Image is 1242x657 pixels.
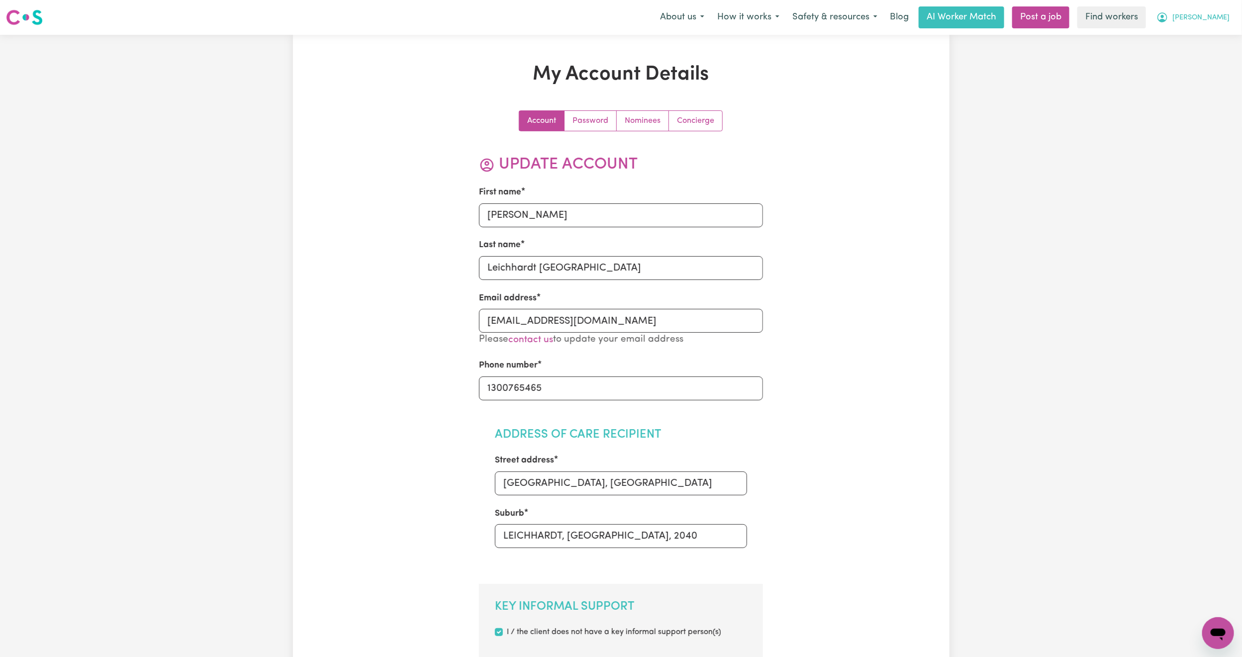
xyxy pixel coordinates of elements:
[507,626,721,638] label: I / the client does not have a key informal support person(s)
[479,359,538,372] label: Phone number
[6,8,43,26] img: Careseekers logo
[786,7,884,28] button: Safety & resources
[479,333,763,348] p: Please to update your email address
[919,6,1004,28] a: AI Worker Match
[519,111,565,131] a: Update your account
[1012,6,1069,28] a: Post a job
[565,111,617,131] a: Update your password
[479,376,763,400] input: e.g. 0410 123 456
[1172,12,1230,23] span: [PERSON_NAME]
[495,428,747,443] h2: Address of Care Recipient
[1202,617,1234,649] iframe: Button to launch messaging window, conversation in progress
[711,7,786,28] button: How it works
[669,111,722,131] a: Update account manager
[479,239,521,252] label: Last name
[1150,7,1236,28] button: My Account
[6,6,43,29] a: Careseekers logo
[495,455,554,468] label: Street address
[479,309,763,333] input: e.g. beth.childs@gmail.com
[654,7,711,28] button: About us
[495,524,747,548] input: e.g. North Bondi, New South Wales
[508,335,553,345] a: contact us
[479,203,763,227] input: e.g. Beth
[479,155,763,174] h2: Update Account
[495,600,747,614] h2: Key Informal Support
[1077,6,1146,28] a: Find workers
[479,256,763,280] input: e.g. Childs
[479,292,537,305] label: Email address
[479,186,521,199] label: First name
[495,471,747,495] input: e.g. 24/29, Victoria St.
[408,63,834,87] h1: My Account Details
[884,6,915,28] a: Blog
[617,111,669,131] a: Update your nominees
[495,507,524,520] label: Suburb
